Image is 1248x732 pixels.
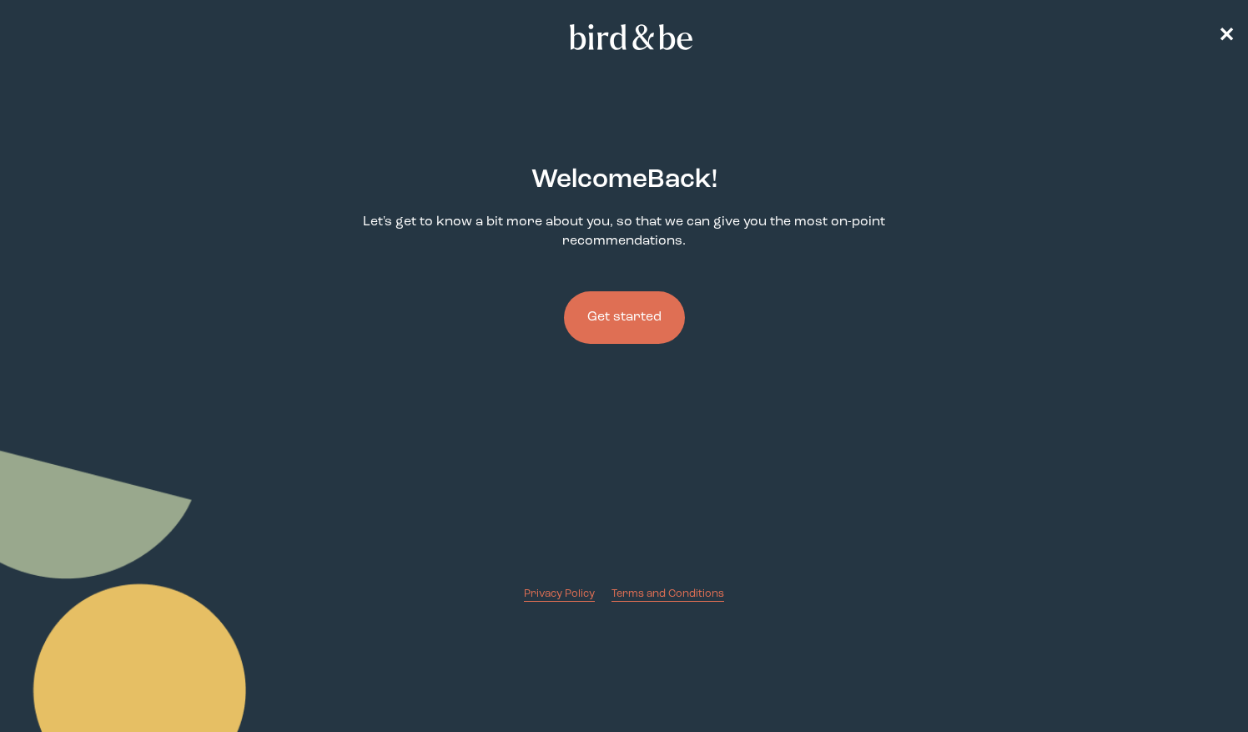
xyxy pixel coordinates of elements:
a: Terms and Conditions [611,586,724,602]
span: ✕ [1218,27,1235,47]
span: Terms and Conditions [611,588,724,599]
iframe: Gorgias live chat messenger [1165,654,1231,715]
a: ✕ [1218,23,1235,52]
a: Get started [564,265,685,371]
p: Let's get to know a bit more about you, so that we can give you the most on-point recommendations. [325,213,923,251]
span: Privacy Policy [524,588,595,599]
button: Get started [564,291,685,344]
h2: Welcome Back ! [531,161,717,199]
a: Privacy Policy [524,586,595,602]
